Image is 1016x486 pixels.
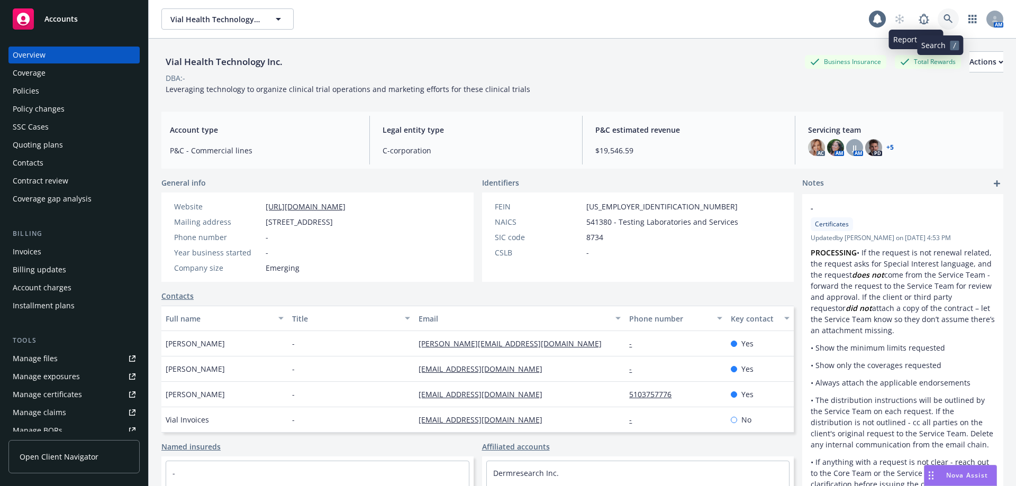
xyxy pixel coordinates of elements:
[8,136,140,153] a: Quoting plans
[166,363,225,374] span: [PERSON_NAME]
[815,219,849,229] span: Certificates
[292,414,295,425] span: -
[292,389,295,400] span: -
[383,145,569,156] span: C-corporation
[13,100,65,117] div: Policy changes
[629,389,680,399] a: 5103757776
[886,144,894,151] a: +5
[419,338,610,349] a: [PERSON_NAME][EMAIL_ADDRESS][DOMAIN_NAME]
[13,422,62,439] div: Manage BORs
[173,468,175,478] a: -
[741,389,754,400] span: Yes
[292,338,295,349] span: -
[741,338,754,349] span: Yes
[595,124,782,135] span: P&C estimated revenue
[895,55,961,68] div: Total Rewards
[852,142,857,153] span: JJ
[924,465,997,486] button: Nova Assist
[174,201,261,212] div: Website
[8,65,140,81] a: Coverage
[629,338,640,349] a: -
[811,203,967,214] span: -
[8,404,140,421] a: Manage claims
[889,8,910,30] a: Start snowing
[969,52,1003,72] div: Actions
[827,139,844,156] img: photo
[161,290,194,301] a: Contacts
[586,216,738,227] span: 541380 - Testing Laboratories and Services
[13,368,80,385] div: Manage exposures
[13,136,63,153] div: Quoting plans
[8,100,140,117] a: Policy changes
[266,216,333,227] span: [STREET_ADDRESS]
[20,451,98,462] span: Open Client Navigator
[170,145,357,156] span: P&C - Commercial lines
[166,338,225,349] span: [PERSON_NAME]
[811,377,995,388] p: • Always attach the applicable endorsements
[586,201,738,212] span: [US_EMPLOYER_IDENTIFICATION_NUMBER]
[8,368,140,385] a: Manage exposures
[266,262,300,273] span: Emerging
[13,190,92,207] div: Coverage gap analysis
[8,386,140,403] a: Manage certificates
[13,154,43,171] div: Contacts
[811,247,995,336] p: • If the request is not renewal related, the request asks for Special Interest language, and the ...
[808,139,825,156] img: photo
[8,82,140,99] a: Policies
[174,216,261,227] div: Mailing address
[938,8,959,30] a: Search
[13,47,46,63] div: Overview
[166,414,209,425] span: Vial Invoices
[266,201,346,212] a: [URL][DOMAIN_NAME]
[266,232,268,243] span: -
[8,261,140,278] a: Billing updates
[161,55,287,69] div: Vial Health Technology Inc.
[419,364,551,374] a: [EMAIL_ADDRESS][DOMAIN_NAME]
[495,201,582,212] div: FEIN
[266,247,268,258] span: -
[13,386,82,403] div: Manage certificates
[586,247,589,258] span: -
[586,232,603,243] span: 8734
[13,297,75,314] div: Installment plans
[13,261,66,278] div: Billing updates
[13,82,39,99] div: Policies
[802,177,824,190] span: Notes
[924,465,938,485] div: Drag to move
[629,364,640,374] a: -
[13,243,41,260] div: Invoices
[8,154,140,171] a: Contacts
[13,172,68,189] div: Contract review
[629,313,710,324] div: Phone number
[13,118,49,135] div: SSC Cases
[8,4,140,34] a: Accounts
[741,414,751,425] span: No
[969,51,1003,72] button: Actions
[8,228,140,239] div: Billing
[292,313,398,324] div: Title
[482,177,519,188] span: Identifiers
[727,306,794,331] button: Key contact
[174,232,261,243] div: Phone number
[495,247,582,258] div: CSLB
[8,279,140,296] a: Account charges
[811,395,995,450] p: • The distribution instructions will be outlined by the Service Team on each request. If the dist...
[161,306,288,331] button: Full name
[495,216,582,227] div: NAICS
[419,313,609,324] div: Email
[8,297,140,314] a: Installment plans
[13,65,46,81] div: Coverage
[629,415,640,425] a: -
[419,389,551,399] a: [EMAIL_ADDRESS][DOMAIN_NAME]
[166,389,225,400] span: [PERSON_NAME]
[174,247,261,258] div: Year business started
[383,124,569,135] span: Legal entity type
[8,335,140,346] div: Tools
[166,72,185,84] div: DBA: -
[482,441,550,452] a: Affiliated accounts
[962,8,983,30] a: Switch app
[811,233,995,243] span: Updated by [PERSON_NAME] on [DATE] 4:53 PM
[292,363,295,374] span: -
[811,360,995,371] p: • Show only the coverages requested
